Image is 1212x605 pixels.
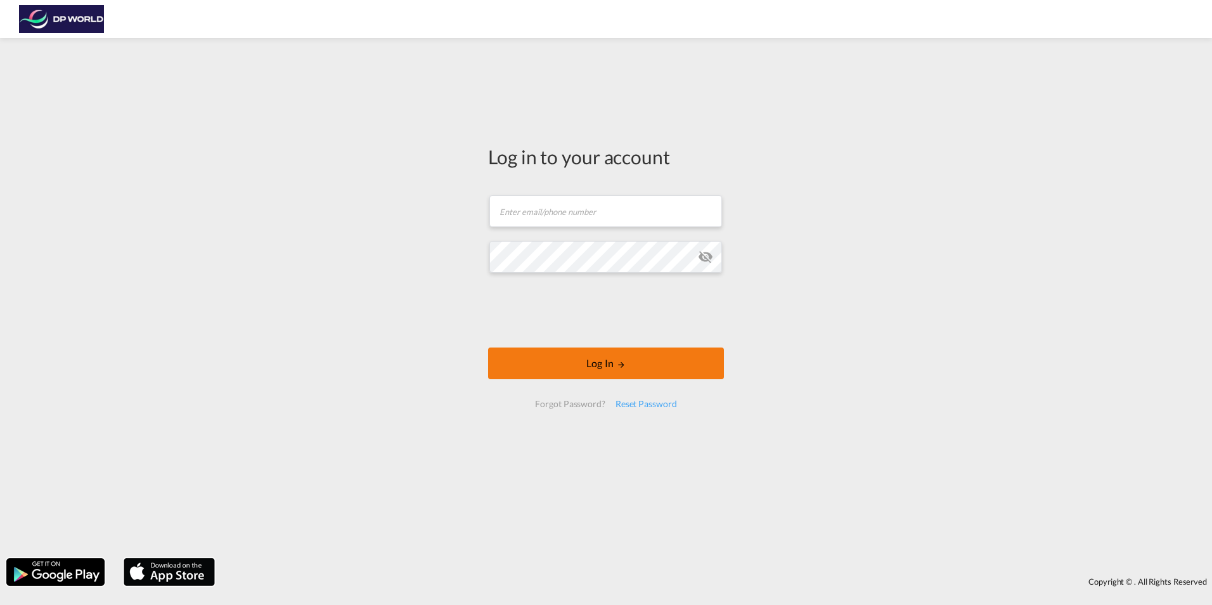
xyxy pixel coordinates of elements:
[698,249,713,264] md-icon: icon-eye-off
[5,557,106,587] img: google.png
[488,143,724,170] div: Log in to your account
[19,5,105,34] img: c08ca190194411f088ed0f3ba295208c.png
[122,557,216,587] img: apple.png
[510,285,702,335] iframe: reCAPTCHA
[488,348,724,379] button: LOGIN
[610,393,682,415] div: Reset Password
[530,393,610,415] div: Forgot Password?
[221,571,1212,592] div: Copyright © . All Rights Reserved
[489,195,722,227] input: Enter email/phone number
